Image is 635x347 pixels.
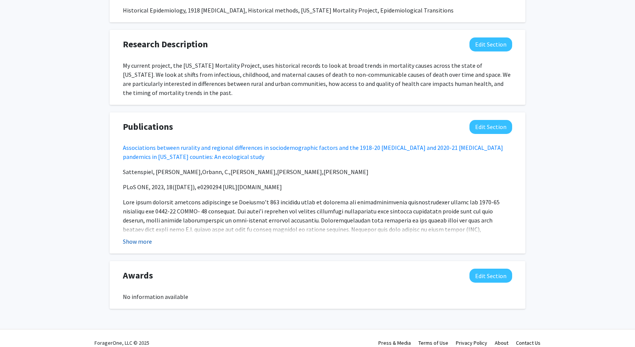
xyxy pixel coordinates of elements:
[202,168,229,176] span: Orbann, C.
[123,61,512,97] div: My current project, the [US_STATE] Mortality Project, uses historical records to look at broad tr...
[229,168,231,176] span: ,
[469,120,512,134] button: Edit Publications
[322,168,324,176] span: ,
[456,339,487,346] a: Privacy Policy
[123,144,503,160] a: Associations between rurality and regional differences in sociodemographic factors and the 1918-2...
[123,6,512,15] div: Historical Epidemiology, 1918 [MEDICAL_DATA], Historical methods, [US_STATE] Mortality Project, E...
[123,292,512,301] div: No information available
[201,168,202,176] span: ,
[495,339,508,346] a: About
[123,269,153,282] span: Awards
[418,339,448,346] a: Terms of Use
[123,237,152,246] button: Show more
[231,168,276,176] span: [PERSON_NAME]
[516,339,541,346] a: Contact Us
[123,182,512,191] p: PLoS ONE
[123,198,512,333] span: Lore ipsum dolorsit ametcons adipiscinge se Doeiusmo’t 863 incididu utlab et dolorema ali enimadm...
[277,168,322,176] span: [PERSON_NAME]
[324,168,369,176] span: [PERSON_NAME]
[123,120,173,134] span: Publications
[378,339,411,346] a: Press & Media
[276,168,277,176] span: ,
[123,167,512,176] p: Sattenspiel, [PERSON_NAME]
[469,37,512,51] button: Edit Research Description
[469,269,512,283] button: Edit Awards
[6,313,32,341] iframe: Chat
[149,183,282,191] span: , 2023, 18([DATE]), e0290294 [URL][DOMAIN_NAME]
[123,37,208,51] span: Research Description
